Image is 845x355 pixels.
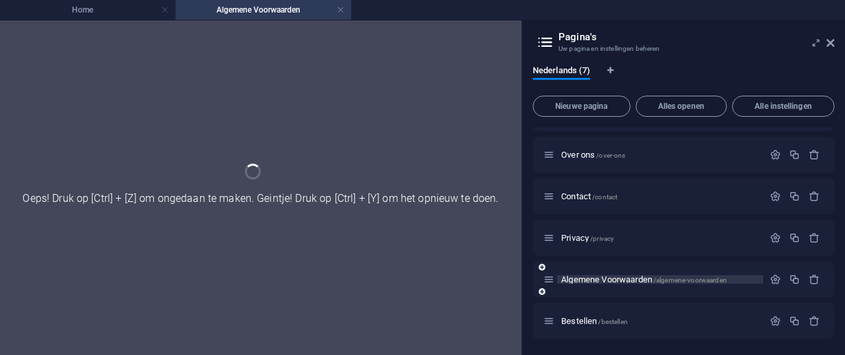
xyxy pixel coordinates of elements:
[539,102,625,110] span: Nieuwe pagina
[533,96,630,117] button: Nieuwe pagina
[636,96,727,117] button: Alles openen
[738,102,828,110] span: Alle instellingen
[809,149,820,160] div: Verwijderen
[789,232,800,243] div: Dupliceren
[557,234,763,242] div: Privacy/privacy
[596,152,625,159] span: /over-ons
[770,274,781,285] div: Instellingen
[561,233,614,243] span: Privacy
[557,192,763,201] div: Contact/contact
[809,274,820,285] div: Verwijderen
[770,232,781,243] div: Instellingen
[770,149,781,160] div: Instellingen
[558,43,808,55] h3: Uw pagina en instellingen beheren
[590,235,614,242] span: /privacy
[557,150,763,159] div: Over ons/over-ons
[789,274,800,285] div: Dupliceren
[789,149,800,160] div: Dupliceren
[561,150,625,160] span: Klik om pagina te openen
[654,276,727,284] span: /algemene-voorwaarden
[598,318,627,325] span: /bestellen
[809,191,820,202] div: Verwijderen
[557,317,763,325] div: Bestellen/bestellen
[533,65,834,90] div: Taal-tabbladen
[770,315,781,327] div: Instellingen
[642,102,721,110] span: Alles openen
[789,315,800,327] div: Dupliceren
[732,96,834,117] button: Alle instellingen
[561,274,727,284] span: Algemene Voorwaarden
[533,63,590,81] span: Nederlands (7)
[789,191,800,202] div: Dupliceren
[176,3,351,17] h4: Algemene Voorwaarden
[809,315,820,327] div: Verwijderen
[561,316,628,326] span: Klik om pagina te openen
[770,191,781,202] div: Instellingen
[592,193,617,201] span: /contact
[557,275,763,284] div: Algemene Voorwaarden/algemene-voorwaarden
[558,31,834,43] h2: Pagina's
[809,232,820,243] div: Verwijderen
[561,191,617,201] span: Klik om pagina te openen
